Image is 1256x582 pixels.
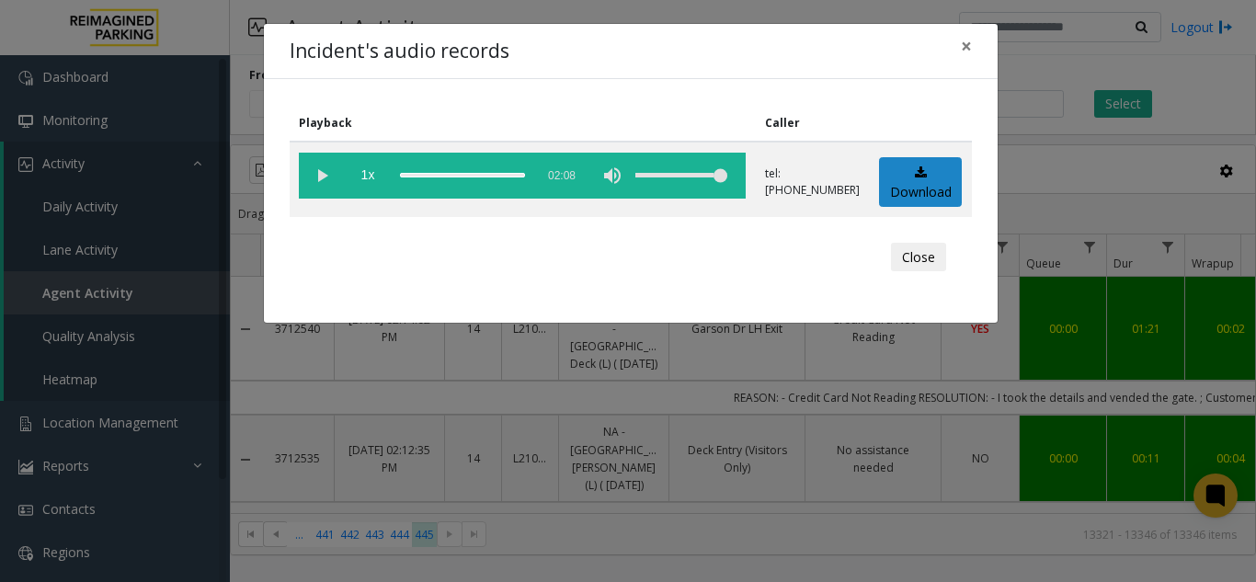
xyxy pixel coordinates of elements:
[635,153,727,199] div: volume level
[765,165,860,199] p: tel:[PHONE_NUMBER]
[891,243,946,272] button: Close
[400,153,525,199] div: scrub bar
[961,33,972,59] span: ×
[290,37,509,66] h4: Incident's audio records
[948,24,985,69] button: Close
[345,153,391,199] span: playback speed button
[879,157,962,208] a: Download
[290,105,756,142] th: Playback
[756,105,870,142] th: Caller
